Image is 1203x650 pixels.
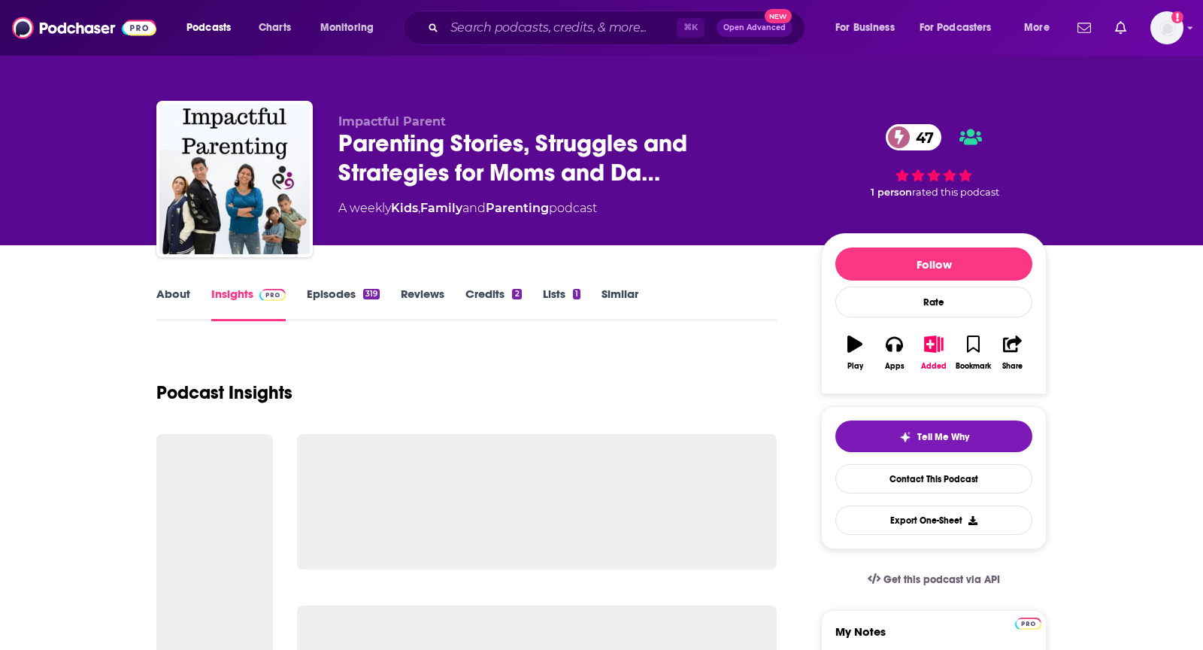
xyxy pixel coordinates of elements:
[12,14,156,42] img: Podchaser - Follow, Share and Rate Podcasts
[420,201,462,215] a: Family
[835,506,1032,535] button: Export One-Sheet
[920,17,992,38] span: For Podcasters
[871,187,912,198] span: 1 person
[320,17,374,38] span: Monitoring
[486,201,549,215] a: Parenting
[912,187,999,198] span: rated this podcast
[921,362,947,371] div: Added
[1150,11,1183,44] img: User Profile
[835,248,1032,281] button: Follow
[835,464,1032,494] a: Contact This Podcast
[1015,615,1041,630] a: Pro website
[338,114,446,129] span: Impactful Parent
[835,17,895,38] span: For Business
[765,9,792,23] span: New
[883,573,1000,586] span: Get this podcast via API
[601,287,638,321] a: Similar
[1150,11,1183,44] span: Logged in as TeemsPR
[417,11,820,45] div: Search podcasts, credits, & more...
[717,19,792,37] button: Open AdvancedNew
[186,17,231,38] span: Podcasts
[156,287,190,321] a: About
[1071,15,1097,41] a: Show notifications dropdown
[391,201,418,215] a: Kids
[176,16,250,40] button: open menu
[249,16,300,40] a: Charts
[917,431,969,443] span: Tell Me Why
[211,287,286,321] a: InsightsPodchaser Pro
[418,201,420,215] span: ,
[543,287,580,321] a: Lists1
[835,287,1032,317] div: Rate
[835,421,1032,452] button: tell me why sparkleTell Me Why
[159,104,310,254] img: Parenting Stories, Struggles and Strategies for Moms and Dads of School-aged Children, Teenagers,...
[156,381,292,404] h1: Podcast Insights
[465,287,521,321] a: Credits2
[1014,16,1068,40] button: open menu
[401,287,444,321] a: Reviews
[259,17,291,38] span: Charts
[1171,11,1183,23] svg: Add a profile image
[512,289,521,299] div: 2
[885,362,905,371] div: Apps
[307,287,380,321] a: Episodes319
[1015,618,1041,630] img: Podchaser Pro
[462,201,486,215] span: and
[1150,11,1183,44] button: Show profile menu
[825,16,914,40] button: open menu
[856,561,1012,598] a: Get this podcast via API
[363,289,380,299] div: 319
[1109,15,1132,41] a: Show notifications dropdown
[723,24,786,32] span: Open Advanced
[956,362,991,371] div: Bookmark
[953,326,992,380] button: Bookmark
[901,124,941,150] span: 47
[338,199,597,217] div: A weekly podcast
[573,289,580,299] div: 1
[993,326,1032,380] button: Share
[1002,362,1023,371] div: Share
[847,362,863,371] div: Play
[821,114,1047,208] div: 47 1 personrated this podcast
[677,18,705,38] span: ⌘ K
[914,326,953,380] button: Added
[444,16,677,40] input: Search podcasts, credits, & more...
[310,16,393,40] button: open menu
[874,326,914,380] button: Apps
[886,124,941,150] a: 47
[910,16,1014,40] button: open menu
[259,289,286,301] img: Podchaser Pro
[1024,17,1050,38] span: More
[835,326,874,380] button: Play
[899,431,911,443] img: tell me why sparkle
